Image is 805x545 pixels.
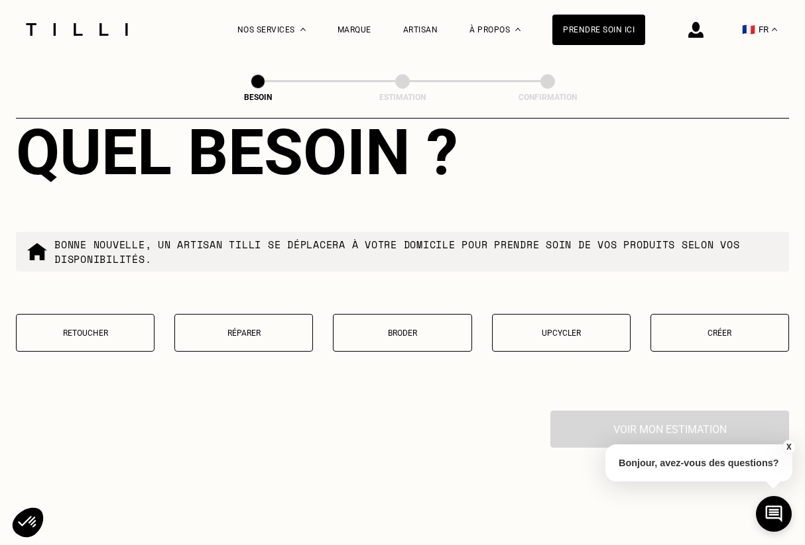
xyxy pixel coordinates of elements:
[605,444,792,481] p: Bonjour, avez-vous des questions?
[192,93,324,102] div: Besoin
[333,314,471,352] button: Broder
[515,28,521,31] img: Menu déroulant à propos
[499,328,623,338] p: Upcycler
[174,314,313,352] button: Réparer
[492,314,631,352] button: Upcycler
[54,237,778,266] p: Bonne nouvelle, un artisan tilli se déplacera à votre domicile pour prendre soin de vos produits ...
[658,328,782,338] p: Créer
[16,314,155,352] button: Retoucher
[27,241,48,262] img: commande à domicile
[21,23,133,36] img: Logo du service de couturière Tilli
[340,328,464,338] p: Broder
[338,25,371,34] a: Marque
[742,23,755,36] span: 🇫🇷
[552,15,645,45] a: Prendre soin ici
[688,22,704,38] img: icône connexion
[403,25,438,34] a: Artisan
[772,28,777,31] img: menu déroulant
[481,93,614,102] div: Confirmation
[23,328,147,338] p: Retoucher
[650,314,789,352] button: Créer
[182,328,306,338] p: Réparer
[16,115,789,189] div: Quel besoin ?
[300,28,306,31] img: Menu déroulant
[782,440,795,454] button: X
[336,93,469,102] div: Estimation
